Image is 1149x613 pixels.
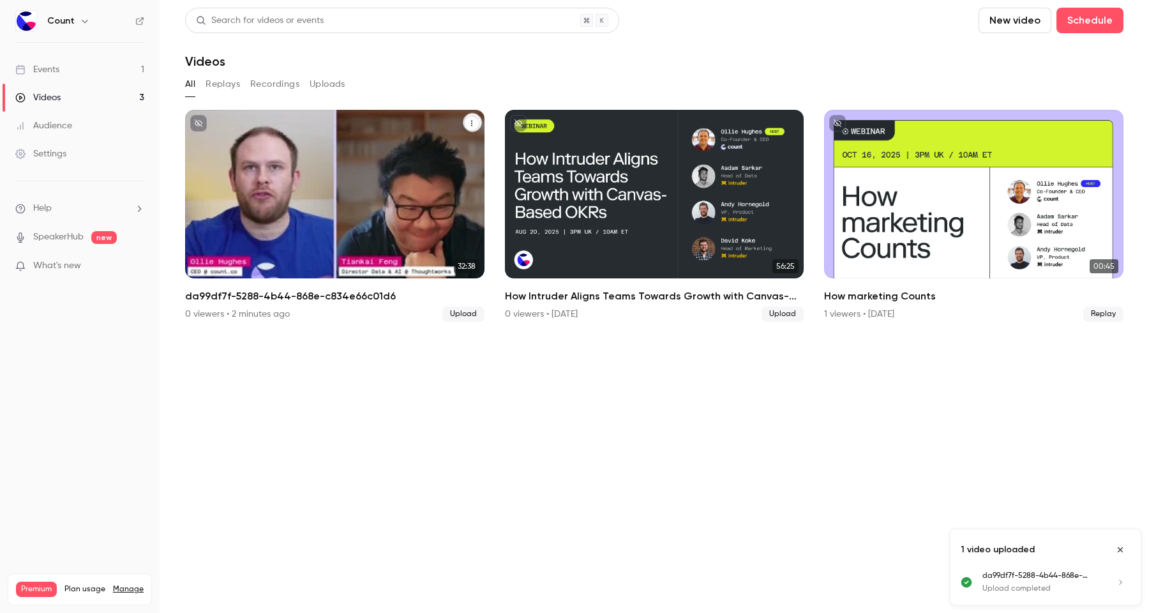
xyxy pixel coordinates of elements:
[1090,259,1118,273] span: 00:45
[1110,540,1130,560] button: Close uploads list
[16,582,57,597] span: Premium
[762,306,804,322] span: Upload
[185,110,484,322] a: 32:38da99df7f-5288-4b44-868e-c834e66c01d60 viewers • 2 minutes agoUpload
[505,110,804,322] a: 56:25How Intruder Aligns Teams Towards Growth with Canvas-Based OKRs0 viewers • [DATE]Upload
[190,115,207,132] button: unpublished
[442,306,484,322] span: Upload
[829,115,846,132] button: unpublished
[824,110,1123,322] a: 00:45How marketing Counts1 viewers • [DATE]Replay
[91,231,117,244] span: new
[15,202,144,215] li: help-dropdown-opener
[15,148,66,160] div: Settings
[185,74,195,95] button: All
[33,231,84,244] a: SpeakerHub
[824,308,894,321] div: 1 viewers • [DATE]
[33,259,81,273] span: What's new
[510,115,527,132] button: unpublished
[16,11,36,31] img: Count
[982,583,1100,594] p: Upload completed
[15,63,59,76] div: Events
[982,570,1100,582] p: da99df7f-5288-4b44-868e-c834e66c01d6
[979,8,1051,33] button: New video
[196,14,324,27] div: Search for videos or events
[185,110,484,322] li: da99df7f-5288-4b44-868e-c834e66c01d6
[824,289,1123,304] h2: How marketing Counts
[961,543,1035,556] p: 1 video uploaded
[47,15,75,27] h6: Count
[1056,8,1123,33] button: Schedule
[15,91,61,104] div: Videos
[950,570,1141,605] ul: Uploads list
[33,202,52,215] span: Help
[982,570,1130,594] a: da99df7f-5288-4b44-868e-c834e66c01d6Upload completed
[250,74,299,95] button: Recordings
[505,110,804,322] li: How Intruder Aligns Teams Towards Growth with Canvas-Based OKRs
[15,119,72,132] div: Audience
[185,110,1123,322] ul: Videos
[185,308,290,321] div: 0 viewers • 2 minutes ago
[64,584,105,594] span: Plan usage
[185,8,1123,605] section: Videos
[113,584,144,594] a: Manage
[505,289,804,304] h2: How Intruder Aligns Teams Towards Growth with Canvas-Based OKRs
[1083,306,1123,322] span: Replay
[310,74,345,95] button: Uploads
[185,54,225,69] h1: Videos
[772,259,799,273] span: 56:25
[185,289,484,304] h2: da99df7f-5288-4b44-868e-c834e66c01d6
[206,74,240,95] button: Replays
[505,308,578,321] div: 0 viewers • [DATE]
[824,110,1123,322] li: How marketing Counts
[454,259,479,273] span: 32:38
